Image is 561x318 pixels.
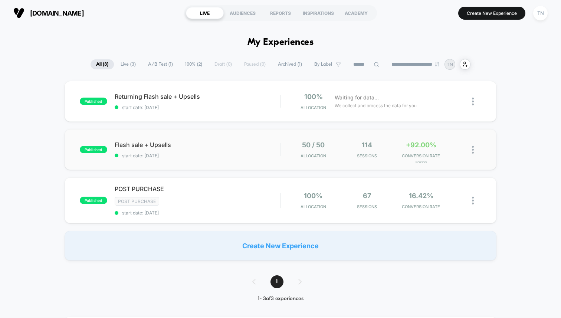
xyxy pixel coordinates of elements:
[30,9,84,17] span: [DOMAIN_NAME]
[406,141,436,149] span: +92.00%
[80,146,107,153] span: published
[447,62,453,67] p: TN
[472,197,474,204] img: close
[362,141,372,149] span: 114
[314,62,332,67] span: By Label
[304,93,323,101] span: 100%
[115,59,141,69] span: Live ( 3 )
[13,7,24,19] img: Visually logo
[115,93,280,100] span: Returning Flash sale + Upsells
[142,59,178,69] span: A/B Test ( 1 )
[409,192,433,200] span: 16.42%
[80,98,107,105] span: published
[272,59,308,69] span: Archived ( 1 )
[91,59,114,69] span: All ( 3 )
[115,197,159,206] span: Post Purchase
[11,7,86,19] button: [DOMAIN_NAME]
[80,197,107,204] span: published
[533,6,548,20] div: TN
[301,105,326,110] span: Allocation
[270,275,283,288] span: 1
[363,192,371,200] span: 67
[180,59,208,69] span: 100% ( 2 )
[299,7,337,19] div: INSPIRATIONS
[531,6,550,21] button: TN
[304,192,322,200] span: 100%
[435,62,439,66] img: end
[458,7,525,20] button: Create New Experience
[472,98,474,105] img: close
[186,7,224,19] div: LIVE
[247,37,314,48] h1: My Experiences
[472,146,474,154] img: close
[115,210,280,216] span: start date: [DATE]
[335,102,417,109] span: We collect and process the data for you
[301,153,326,158] span: Allocation
[245,296,316,302] div: 1 - 3 of 3 experiences
[115,153,280,158] span: start date: [DATE]
[396,160,446,164] span: for OG
[115,141,280,148] span: Flash sale + Upsells
[301,204,326,209] span: Allocation
[335,94,379,102] span: Waiting for data...
[342,153,392,158] span: Sessions
[302,141,325,149] span: 50 / 50
[396,153,446,158] span: CONVERSION RATE
[115,105,280,110] span: start date: [DATE]
[262,7,299,19] div: REPORTS
[224,7,262,19] div: AUDIENCES
[65,231,496,260] div: Create New Experience
[337,7,375,19] div: ACADEMY
[115,185,280,193] span: POST PURCHASE
[342,204,392,209] span: Sessions
[396,204,446,209] span: CONVERSION RATE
